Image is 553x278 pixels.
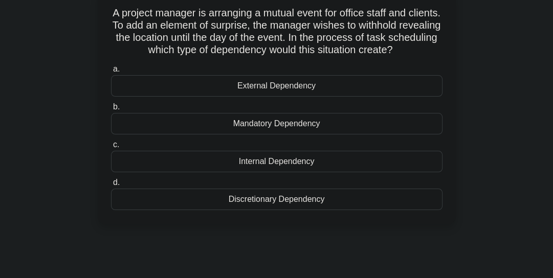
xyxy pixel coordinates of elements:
span: b. [113,102,120,111]
div: Internal Dependency [111,151,443,172]
div: Mandatory Dependency [111,113,443,134]
div: Discretionary Dependency [111,189,443,210]
span: c. [113,140,119,149]
span: a. [113,64,120,73]
h5: A project manager is arranging a mutual event for office staff and clients. To add an element of ... [110,7,444,57]
div: External Dependency [111,75,443,97]
span: d. [113,178,120,187]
